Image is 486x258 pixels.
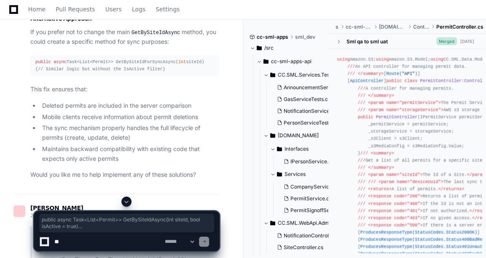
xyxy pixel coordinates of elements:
span: IPersonService.cs [290,158,334,165]
li: Maintains backward compatibility with existing code that expects only active permits [40,144,219,164]
span: ApiController [350,78,384,83]
span: Get a list of all permits for a specific site. [358,158,485,163]
span: using [337,57,350,62]
span: Controllers [413,24,430,30]
span: </summary> [368,165,394,170]
span: PermitController [376,114,418,120]
span: PermitController [420,78,462,83]
span: using [430,57,443,62]
button: GasServiceTests.cs [274,93,338,105]
div: [DATE] [460,38,474,45]
svg: Directory [270,70,275,80]
span: Home [28,7,46,12]
span: sml_dev [295,34,315,40]
span: CC.SML.Services.Tests/Services [278,72,336,78]
span: An API controller for managing permit data. [347,64,467,69]
span: <response code="200"> [368,194,422,199]
span: GasServiceTests.cs [284,96,330,103]
li: Deleted permits are included in the server comparison [40,101,219,111]
span: A list of permits. [358,186,465,192]
span: using [376,57,389,62]
span: cc-sml-apps [257,34,288,40]
button: cc-sml-apps-api [257,55,329,68]
button: Interfaces [270,142,343,156]
span: async [54,59,67,64]
span: /// [358,100,365,105]
button: PersonServiceTests.cs [274,117,338,129]
span: [DOMAIN_NAME] [379,24,406,30]
span: Pull Requests [56,7,95,12]
span: /// [358,158,365,163]
span: <param name="permitService"> [368,100,441,105]
div: Sml qa to sml uat [346,38,387,45]
span: /// [347,71,355,76]
span: cc-sml-apps-api [271,58,311,65]
span: PermitController.cs [436,24,483,30]
span: Logs [132,7,145,12]
p: This fix ensures that: [30,85,219,94]
span: /// [358,93,365,98]
button: IPersonService.cs [280,156,338,168]
svg: Directory [277,144,282,154]
span: Interfaces [285,146,309,152]
span: /// [358,194,365,199]
span: public [35,59,51,64]
button: [DOMAIN_NAME] [263,129,336,142]
span: PersonServiceTests.cs [284,120,338,126]
p: If you prefer not to change the main method, you could create a specific method for sync purposes: [30,27,219,47]
span: public [386,78,402,83]
button: PermitService.cs [280,193,344,205]
svg: Directory [270,130,275,141]
span: Merged [436,37,457,45]
span: CompanyService.cs [290,184,339,190]
span: /// [368,179,376,184]
span: PermitService.cs [290,195,332,202]
span: Settings [156,7,180,12]
span: <param name="siteId"> [368,172,422,177]
span: <returns> [368,186,391,192]
span: Route( ) [386,71,417,76]
span: Services [285,171,306,178]
span: src [335,24,338,30]
span: /// [358,86,365,91]
span: /// [360,151,368,156]
span: NotificationServiceTests.cs [284,108,349,114]
span: // Similar logic but without the IsActive filter [38,66,163,72]
button: CompanyService.cs [280,181,344,193]
svg: Directory [257,43,262,53]
span: AnnouncementServiceTests.cs [284,84,357,91]
span: /// [347,64,355,69]
button: Services [270,168,343,181]
span: </returns> [438,186,465,192]
div: Task<List<Permit>> GetBySiteIdForSyncAsync( siteId) { } [35,59,214,73]
svg: Directory [263,56,269,66]
span: public [358,114,373,120]
span: <param name="deviceUuid"> [379,179,443,184]
code: GetBySiteIdAsync [130,29,182,37]
span: /// [358,186,365,192]
span: int [178,59,186,64]
p: Would you like me to help implement any of these solutions? [30,170,219,180]
span: /// [358,172,365,177]
span: A controller for managing permits. [358,86,454,91]
span: </summary> [368,93,394,98]
span: Users [105,7,122,12]
button: /src [250,41,322,55]
span: public async Task<List<Permit>> GetBySiteIdAsync(int siteId, bool isActive = true) { var startDat... [42,216,212,230]
span: /src [264,45,274,51]
span: "API" [402,71,415,76]
span: /// [358,165,365,170]
button: AnnouncementServiceTests.cs [274,82,338,93]
svg: Directory [277,169,282,179]
span: <summary> [371,151,394,156]
button: NotificationServiceTests.cs [274,105,338,117]
li: The sync mechanism properly handles the full lifecycle of permits (create, update, delete) [40,123,219,143]
span: <param name="storageService"> [368,107,443,112]
span: /// [358,107,365,112]
button: CC.SML.Services.Tests/Services [263,68,336,82]
span: [DOMAIN_NAME] [278,132,319,139]
span: cc-sml-apps-api [346,24,372,30]
li: Mobile clients receive information about permit deletions [40,112,219,122]
span: </summary> [358,71,384,76]
span: /// [358,179,365,184]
